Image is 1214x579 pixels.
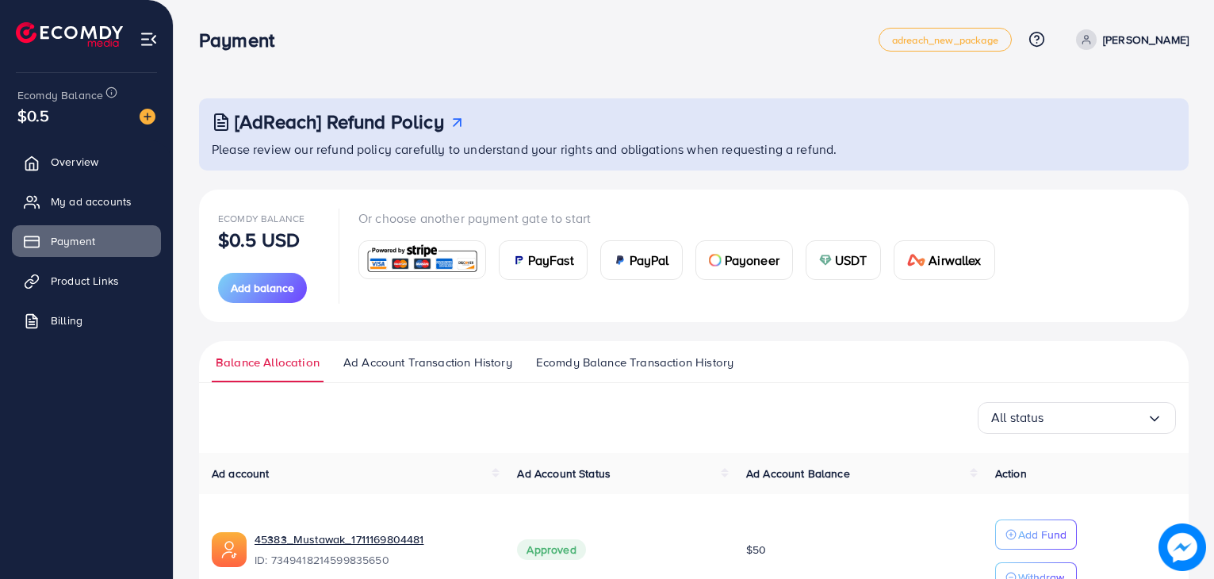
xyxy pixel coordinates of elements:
span: My ad accounts [51,194,132,209]
a: Overview [12,146,161,178]
span: Airwallex [929,251,981,270]
span: Ecomdy Balance [218,212,304,225]
div: Search for option [978,402,1176,434]
a: 45383_Mustawak_1711169804481 [255,531,492,547]
span: Product Links [51,273,119,289]
span: $50 [746,542,766,558]
p: Add Fund [1018,525,1067,544]
img: logo [16,22,123,47]
span: Ecomdy Balance Transaction History [536,354,733,371]
a: cardPayoneer [695,240,793,280]
img: card [364,243,481,277]
a: Payment [12,225,161,257]
span: Add balance [231,280,294,296]
span: $0.5 [17,104,50,127]
img: image [140,109,155,125]
span: Balance Allocation [216,354,320,371]
input: Search for option [1044,405,1147,430]
a: Product Links [12,265,161,297]
a: cardPayFast [499,240,588,280]
span: Payment [51,233,95,249]
button: Add balance [218,273,307,303]
span: USDT [835,251,867,270]
div: <span class='underline'>45383_Mustawak_1711169804481</span></br>7349418214599835650 [255,531,492,568]
span: Ad account [212,466,270,481]
img: card [907,254,926,266]
a: card [358,240,486,279]
span: PayFast [528,251,574,270]
span: Approved [517,539,585,560]
span: All status [991,405,1044,430]
a: cardPayPal [600,240,683,280]
p: Please review our refund policy carefully to understand your rights and obligations when requesti... [212,140,1179,159]
span: Ecomdy Balance [17,87,103,103]
a: cardUSDT [806,240,881,280]
img: image [1158,523,1206,571]
span: adreach_new_package [892,35,998,45]
h3: Payment [199,29,287,52]
span: PayPal [630,251,669,270]
a: Billing [12,305,161,336]
span: Billing [51,313,82,328]
p: Or choose another payment gate to start [358,209,1008,228]
span: Ad Account Balance [746,466,850,481]
a: adreach_new_package [879,28,1012,52]
span: Action [995,466,1027,481]
span: Overview [51,154,98,170]
img: card [709,254,722,266]
p: $0.5 USD [218,230,300,249]
span: Payoneer [725,251,779,270]
a: [PERSON_NAME] [1070,29,1189,50]
span: Ad Account Transaction History [343,354,512,371]
button: Add Fund [995,520,1077,550]
span: ID: 7349418214599835650 [255,552,492,568]
img: menu [140,30,158,48]
img: ic-ads-acc.e4c84228.svg [212,532,247,567]
img: card [819,254,832,266]
span: Ad Account Status [517,466,611,481]
a: cardAirwallex [894,240,995,280]
img: card [614,254,626,266]
p: [PERSON_NAME] [1103,30,1189,49]
h3: [AdReach] Refund Policy [235,110,444,133]
a: My ad accounts [12,186,161,217]
img: card [512,254,525,266]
